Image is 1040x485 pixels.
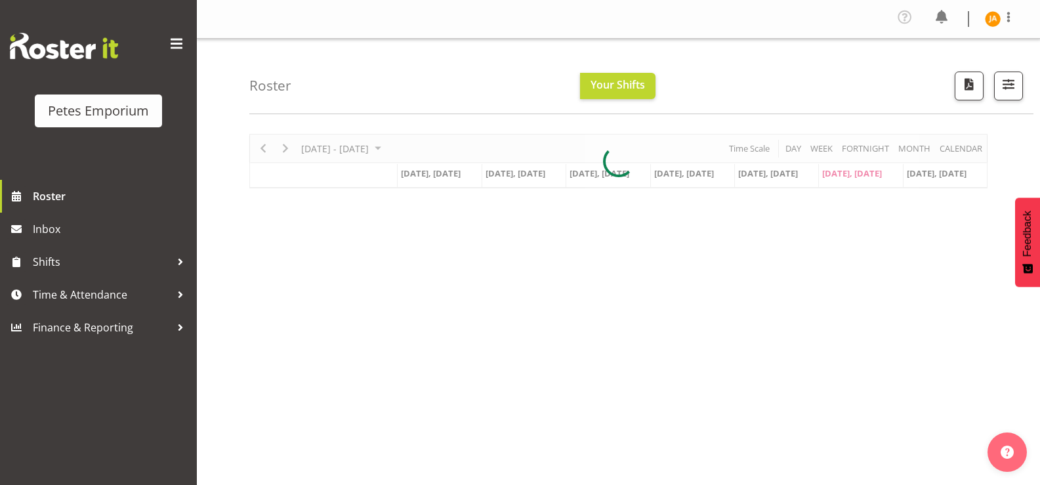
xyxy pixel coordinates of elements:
button: Feedback - Show survey [1015,198,1040,287]
button: Your Shifts [580,73,655,99]
span: Your Shifts [591,77,645,92]
h4: Roster [249,78,291,93]
button: Filter Shifts [994,72,1023,100]
span: Time & Attendance [33,285,171,305]
img: help-xxl-2.png [1001,446,1014,459]
button: Download a PDF of the roster according to the set date range. [955,72,984,100]
span: Finance & Reporting [33,318,171,337]
div: Petes Emporium [48,101,149,121]
img: jeseryl-armstrong10788.jpg [985,11,1001,27]
img: Rosterit website logo [10,33,118,59]
span: Inbox [33,219,190,239]
span: Roster [33,186,190,206]
span: Feedback [1022,211,1033,257]
span: Shifts [33,252,171,272]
